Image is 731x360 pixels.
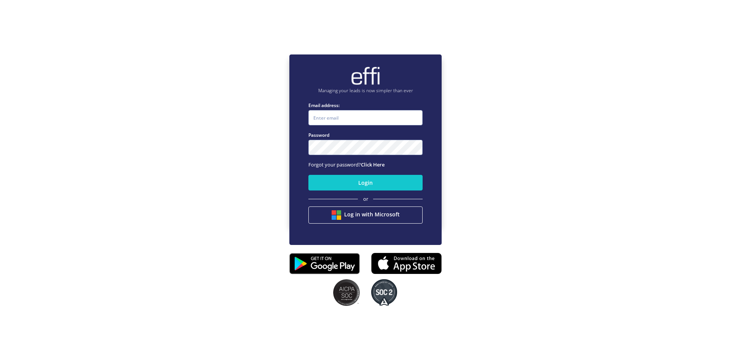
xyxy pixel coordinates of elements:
label: Password [308,131,423,139]
img: SOC2 badges [371,279,397,306]
span: Forgot your password? [308,161,385,168]
img: brand-logo.ec75409.png [350,66,381,85]
a: Click Here [361,161,385,168]
button: Log in with Microsoft [308,206,423,224]
img: SOC2 badges [333,279,360,306]
input: Enter email [308,110,423,125]
img: btn google [332,210,341,220]
span: or [363,195,368,203]
img: appstore.8725fd3.png [371,250,442,276]
img: playstore.0fabf2e.png [289,248,360,279]
label: Email address: [308,102,423,109]
p: Managing your leads is now simpler than ever [308,87,423,94]
button: Login [308,175,423,190]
